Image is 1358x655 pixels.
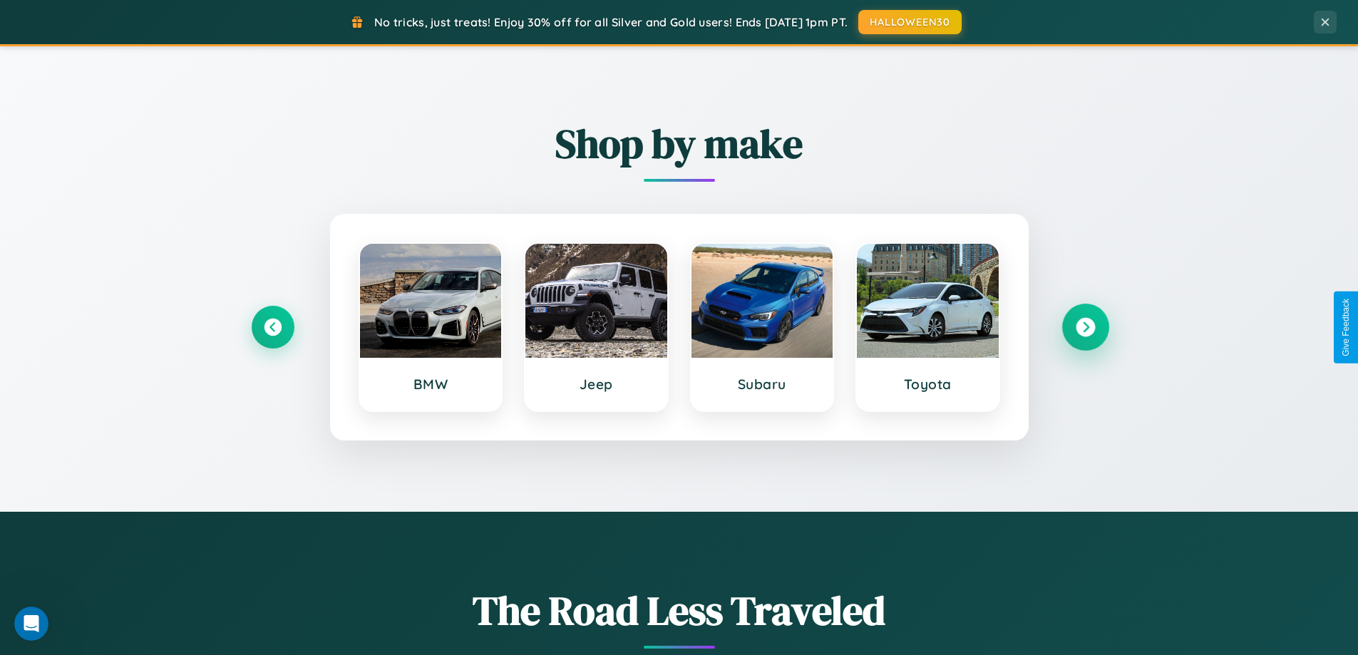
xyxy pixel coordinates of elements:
iframe: Intercom live chat [14,607,48,641]
h3: Toyota [871,376,984,393]
h3: Subaru [706,376,819,393]
button: HALLOWEEN30 [858,10,962,34]
h3: BMW [374,376,488,393]
h2: Shop by make [252,116,1107,171]
h3: Jeep [540,376,653,393]
span: No tricks, just treats! Enjoy 30% off for all Silver and Gold users! Ends [DATE] 1pm PT. [374,15,848,29]
div: Give Feedback [1341,299,1351,356]
h1: The Road Less Traveled [252,583,1107,638]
